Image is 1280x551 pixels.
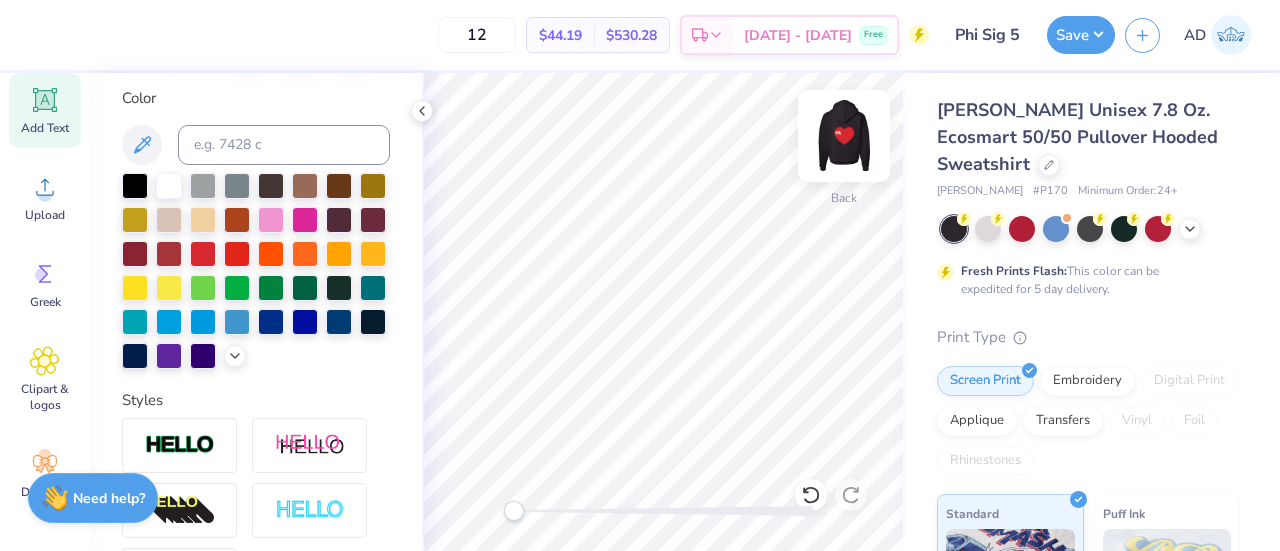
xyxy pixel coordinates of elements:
label: Color [122,87,390,110]
div: Transfers [1023,406,1103,436]
img: Negative Space [275,499,345,522]
div: Back [831,189,857,207]
span: $530.28 [606,25,657,46]
div: Foil [1171,406,1218,436]
span: Standard [946,503,999,524]
span: Upload [25,207,65,223]
div: This color can be expedited for 5 day delivery. [961,262,1207,298]
span: # P170 [1033,183,1068,200]
div: Vinyl [1109,406,1165,436]
div: Print Type [937,326,1240,349]
span: Greek [30,294,61,310]
strong: Fresh Prints Flash: [961,263,1067,279]
span: Puff Ink [1103,503,1145,524]
span: Add Text [21,120,69,136]
img: Back [804,96,884,176]
input: e.g. 7428 c [178,125,390,165]
button: Save [1047,16,1115,54]
img: Shadow [275,433,345,458]
img: Stroke [145,434,215,457]
img: 3D Illusion [145,495,215,527]
span: Free [864,28,883,42]
input: – – [438,17,516,53]
span: Minimum Order: 24 + [1078,183,1178,200]
div: Accessibility label [504,501,524,521]
span: Decorate [21,484,69,500]
img: Ava Dee [1211,15,1251,55]
strong: Need help? [73,489,145,508]
label: Styles [122,389,163,412]
span: [PERSON_NAME] [937,183,1023,200]
span: Clipart & logos [12,381,78,413]
div: Screen Print [937,366,1034,396]
div: Rhinestones [937,446,1034,476]
a: AD [1175,15,1260,55]
input: Untitled Design [939,15,1037,55]
span: $44.19 [539,25,582,46]
div: Digital Print [1141,366,1238,396]
span: [DATE] - [DATE] [744,25,852,46]
span: AD [1184,24,1206,47]
div: Embroidery [1040,366,1135,396]
div: Applique [937,406,1017,436]
span: [PERSON_NAME] Unisex 7.8 Oz. Ecosmart 50/50 Pullover Hooded Sweatshirt [937,98,1218,176]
